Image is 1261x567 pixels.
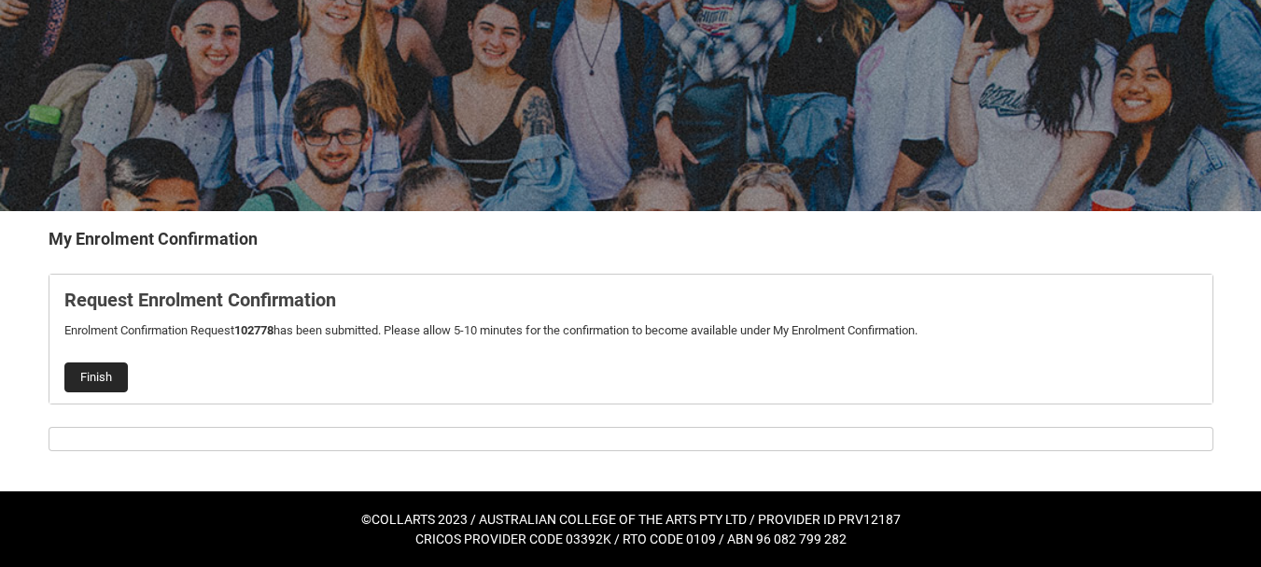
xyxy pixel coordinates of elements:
button: Finish [64,362,128,392]
b: 102778 [234,323,273,337]
b: My Enrolment Confirmation [49,229,258,248]
b: Request Enrolment Confirmation [64,289,336,311]
article: REDU_Generate_Enrolment_Confirmation flow [49,274,1213,404]
p: Enrolment Confirmation Request has been submitted. Please allow 5-10 minutes for the confirmation... [64,321,1198,340]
